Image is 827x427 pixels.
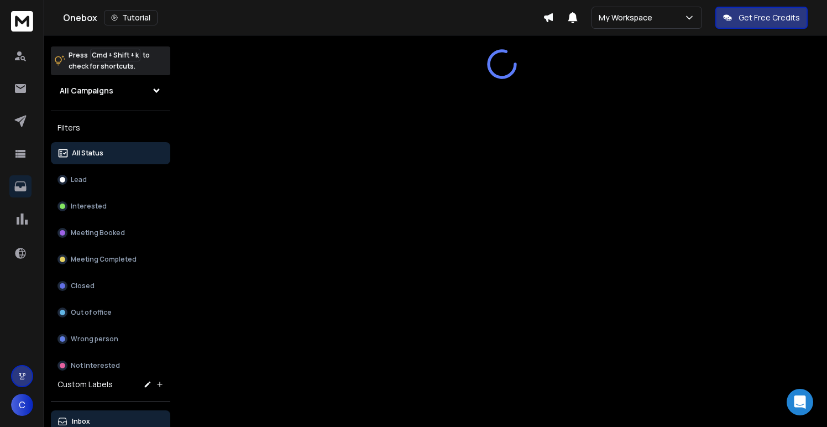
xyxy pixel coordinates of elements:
button: All Campaigns [51,80,170,102]
button: All Status [51,142,170,164]
span: Cmd + Shift + k [90,49,140,61]
p: Inbox [72,417,90,426]
button: Tutorial [104,10,158,25]
p: Meeting Booked [71,228,125,237]
button: Meeting Completed [51,248,170,270]
p: Interested [71,202,107,211]
button: Get Free Credits [715,7,808,29]
p: Press to check for shortcuts. [69,50,150,72]
h3: Custom Labels [57,379,113,390]
button: Out of office [51,301,170,324]
button: C [11,394,33,416]
div: Open Intercom Messenger [787,389,813,415]
div: Onebox [63,10,543,25]
p: Not Interested [71,361,120,370]
button: Lead [51,169,170,191]
button: Closed [51,275,170,297]
button: Not Interested [51,355,170,377]
p: All Status [72,149,103,158]
p: Wrong person [71,335,118,343]
p: Lead [71,175,87,184]
p: Closed [71,282,95,290]
h3: Filters [51,120,170,136]
button: Meeting Booked [51,222,170,244]
h1: All Campaigns [60,85,113,96]
p: Out of office [71,308,112,317]
p: Meeting Completed [71,255,137,264]
p: My Workspace [599,12,657,23]
button: Interested [51,195,170,217]
button: Wrong person [51,328,170,350]
p: Get Free Credits [739,12,800,23]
